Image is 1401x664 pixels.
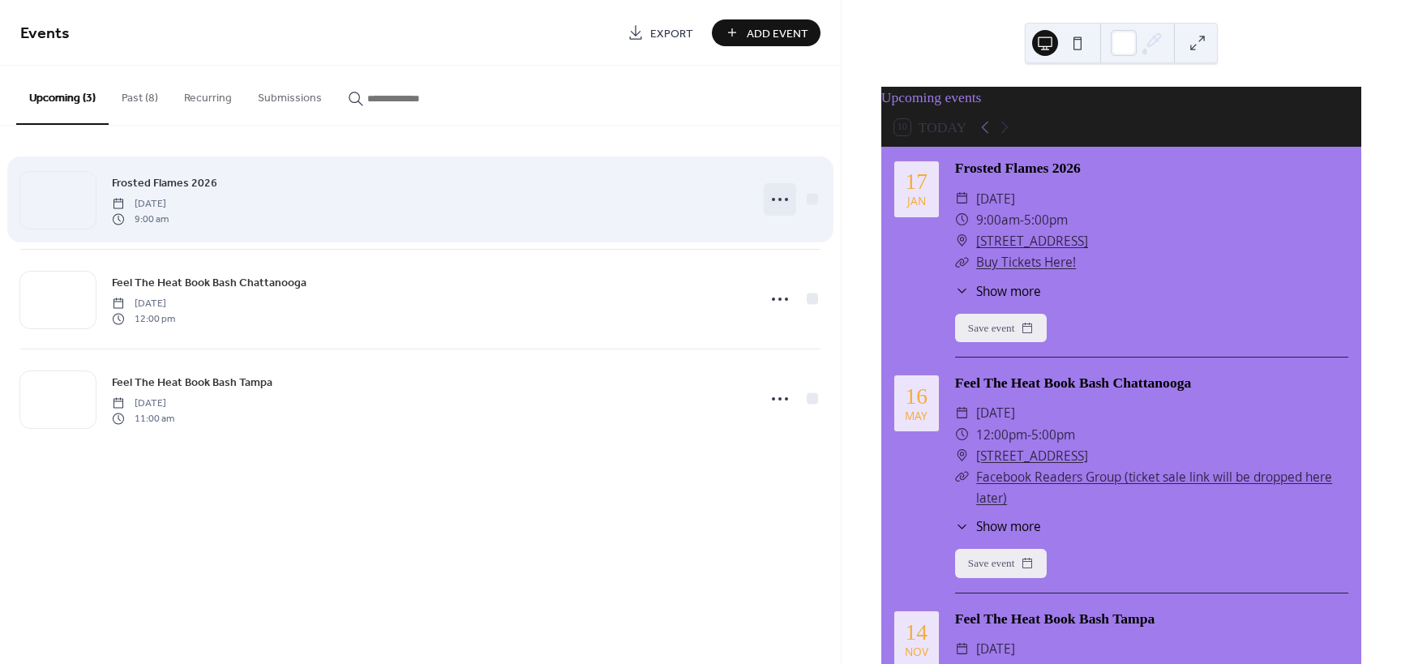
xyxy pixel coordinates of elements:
[112,212,169,226] span: 9:00 am
[955,188,970,209] div: ​
[747,25,808,42] span: Add Event
[112,396,174,411] span: [DATE]
[112,275,306,292] span: Feel The Heat Book Bash Chattanooga
[955,517,1041,536] button: ​Show more
[955,549,1048,578] button: Save event
[976,209,1020,230] span: 9:00am
[976,517,1041,536] span: Show more
[955,517,970,536] div: ​
[955,402,970,423] div: ​
[976,469,1332,506] a: Facebook Readers Group (ticket sale link will be dropped here later)
[955,282,970,301] div: ​
[955,282,1041,301] button: ​Show more
[112,375,272,392] span: Feel The Heat Book Bash Tampa
[1027,424,1031,445] span: -
[1031,424,1075,445] span: 5:00pm
[906,385,928,408] div: 16
[976,188,1015,209] span: [DATE]
[955,638,970,659] div: ​
[112,297,175,311] span: [DATE]
[955,230,970,251] div: ​
[976,230,1088,251] a: [STREET_ADDRESS]
[976,402,1015,423] span: [DATE]
[955,608,1348,629] div: Feel The Heat Book Bash Tampa
[16,66,109,125] button: Upcoming (3)
[955,375,1191,391] a: Feel The Heat Book Bash Chattanooga
[955,424,970,445] div: ​
[976,424,1027,445] span: 12:00pm
[905,411,928,422] div: May
[112,175,217,192] span: Frosted Flames 2026
[112,173,217,192] a: Frosted Flames 2026
[112,273,306,292] a: Feel The Heat Book Bash Chattanooga
[907,196,926,208] div: Jan
[955,160,1081,176] a: Frosted Flames 2026
[955,314,1048,343] button: Save event
[112,197,169,212] span: [DATE]
[171,66,245,123] button: Recurring
[112,311,175,326] span: 12:00 pm
[905,647,928,658] div: Nov
[976,282,1041,301] span: Show more
[955,209,970,230] div: ​
[976,445,1088,466] a: [STREET_ADDRESS]
[955,466,970,487] div: ​
[976,638,1015,659] span: [DATE]
[109,66,171,123] button: Past (8)
[1024,209,1068,230] span: 5:00pm
[112,373,272,392] a: Feel The Heat Book Bash Tampa
[906,170,928,193] div: 17
[615,19,705,46] a: Export
[1020,209,1024,230] span: -
[245,66,335,123] button: Submissions
[112,411,174,426] span: 11:00 am
[955,251,970,272] div: ​
[650,25,693,42] span: Export
[955,445,970,466] div: ​
[976,254,1076,270] a: Buy Tickets Here!
[881,87,1361,108] div: Upcoming events
[712,19,820,46] button: Add Event
[906,621,928,644] div: 14
[20,18,70,49] span: Events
